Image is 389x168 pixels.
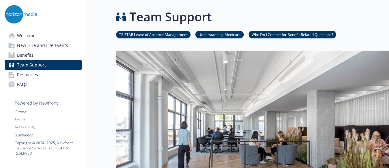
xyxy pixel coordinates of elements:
span: FAQs [17,80,27,89]
span: New Hire and Life Events [17,41,68,50]
a: Understanding Medicare [195,31,244,37]
a: Who Do I Contact for Benefit-Related Questions? [249,31,336,37]
span: Welcome [17,31,36,41]
a: FAQs [5,80,82,89]
a: Privacy [15,109,81,114]
a: Welcome [5,31,82,41]
a: Terms [15,116,81,122]
a: Disclaimer [15,132,81,138]
a: Team Support [5,60,82,70]
span: Team Support [17,60,46,70]
a: Benefits [5,50,82,60]
span: Benefits [17,50,33,60]
span: Resources [17,70,38,80]
p: Copyright © 2024 - 2025 , Newfront Insurance Services, ALL RIGHTS RESERVED [15,140,81,156]
a: New Hire and Life Events [5,41,82,50]
a: Resources [5,70,82,80]
a: TRISTAR Leave of Absence Management [116,31,191,37]
a: Accessibility [15,124,81,130]
h1: Team Support [129,8,212,26]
